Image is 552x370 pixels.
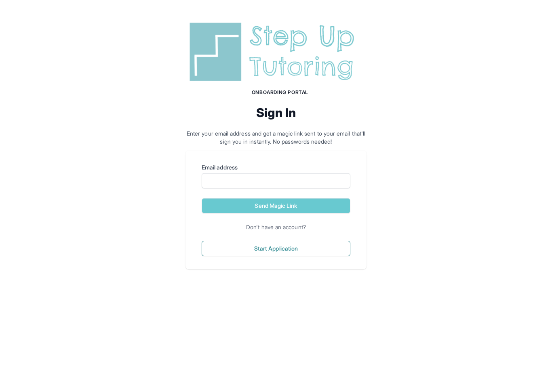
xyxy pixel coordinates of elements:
[202,198,350,213] button: Send Magic Link
[185,130,367,146] p: Enter your email address and get a magic link sent to your email that'll sign you in instantly. N...
[202,163,350,171] label: Email address
[194,89,367,96] h1: Onboarding Portal
[185,105,367,120] h2: Sign In
[202,241,350,256] button: Start Application
[185,19,367,84] img: Step Up Tutoring horizontal logo
[243,223,309,231] span: Don't have an account?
